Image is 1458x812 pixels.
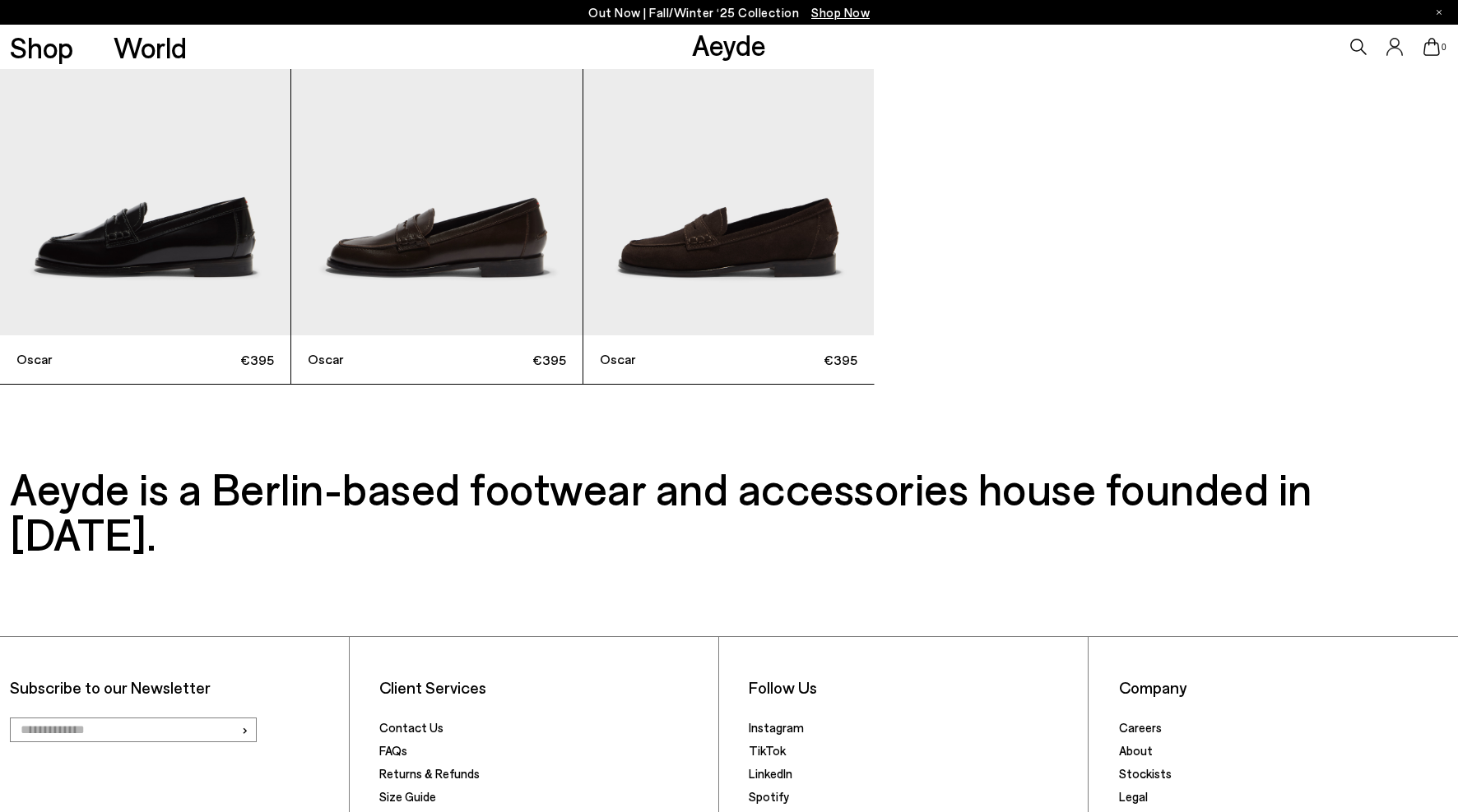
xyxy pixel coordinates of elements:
span: Navigate to /collections/new-in [811,5,870,20]
a: Shop [10,33,73,62]
a: Stockists [1119,766,1172,781]
a: Careers [1119,720,1162,735]
span: €395 [728,349,857,370]
a: Legal [1119,789,1148,804]
h3: Aeyde is a Berlin-based footwear and accessories house founded in [DATE]. [10,465,1448,556]
p: Subscribe to our Newsletter [10,677,338,698]
span: › [241,717,248,741]
a: Contact Us [379,720,443,735]
a: World [114,33,187,62]
a: FAQs [379,743,407,758]
span: 0 [1440,43,1448,52]
a: LinkedIn [749,766,792,781]
a: Spotify [749,789,789,804]
a: About [1119,743,1153,758]
span: Oscar [600,349,729,369]
span: Oscar [16,349,146,369]
a: 0 [1423,38,1440,56]
li: Client Services [379,677,708,698]
a: Size Guide [379,789,436,804]
a: Instagram [749,720,804,735]
a: Returns & Refunds [379,766,480,781]
span: Oscar [308,349,437,369]
a: TikTok [749,743,786,758]
li: Follow Us [749,677,1077,698]
p: Out Now | Fall/Winter ‘25 Collection [588,2,870,23]
span: €395 [146,349,275,370]
span: €395 [437,349,566,370]
li: Company [1119,677,1448,698]
a: Aeyde [692,27,766,62]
